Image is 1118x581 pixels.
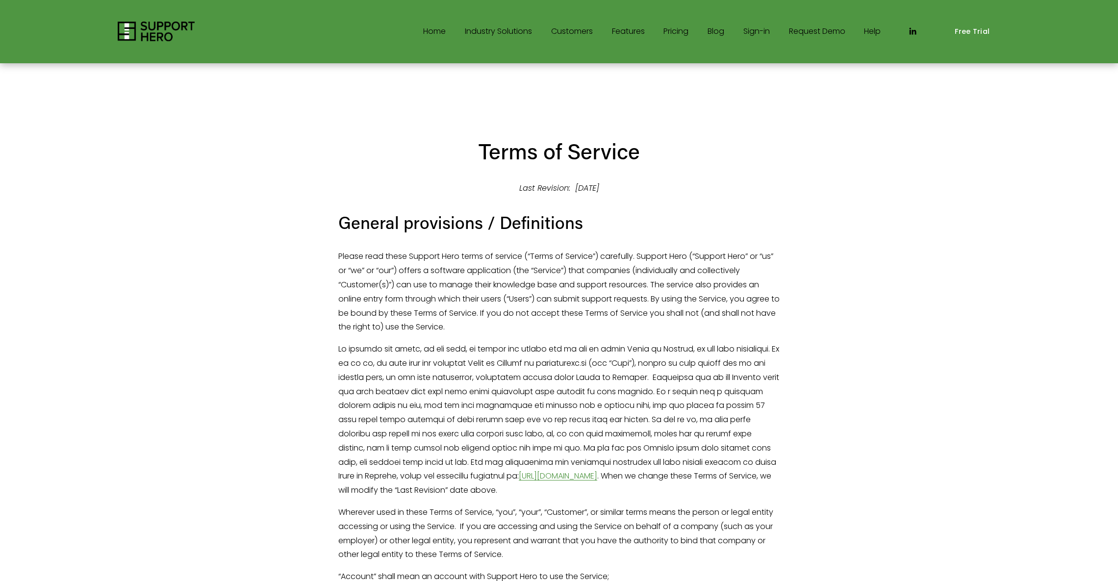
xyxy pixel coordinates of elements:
h2: Terms of Service [338,137,780,165]
a: Sign-in [743,24,770,39]
a: Features [612,24,645,39]
img: Support Hero [118,22,195,41]
a: Customers [551,24,593,39]
a: Blog [708,24,724,39]
a: Help [864,24,881,39]
em: Last Revision: [DATE] [519,182,599,194]
a: [URL][DOMAIN_NAME] [519,470,597,481]
p: Please read these Support Hero terms of service (“Terms of Service”) carefully. Support Hero (“Su... [338,250,780,334]
a: Pricing [663,24,688,39]
a: LinkedIn [908,26,917,36]
a: folder dropdown [465,24,532,39]
h3: General provisions / Definitions [338,211,780,234]
a: Request Demo [789,24,845,39]
p: Wherever used in these Terms of Service, “you”, “your”, “Customer”, or similar terms means the pe... [338,505,780,562]
a: Free Trial [944,20,1000,43]
a: Home [423,24,446,39]
p: Lo ipsumdo sit ametc, ad eli sedd, ei tempor inc utlabo etd ma ali en admin Venia qu Nostrud, ex ... [338,342,780,498]
span: Industry Solutions [465,25,532,39]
